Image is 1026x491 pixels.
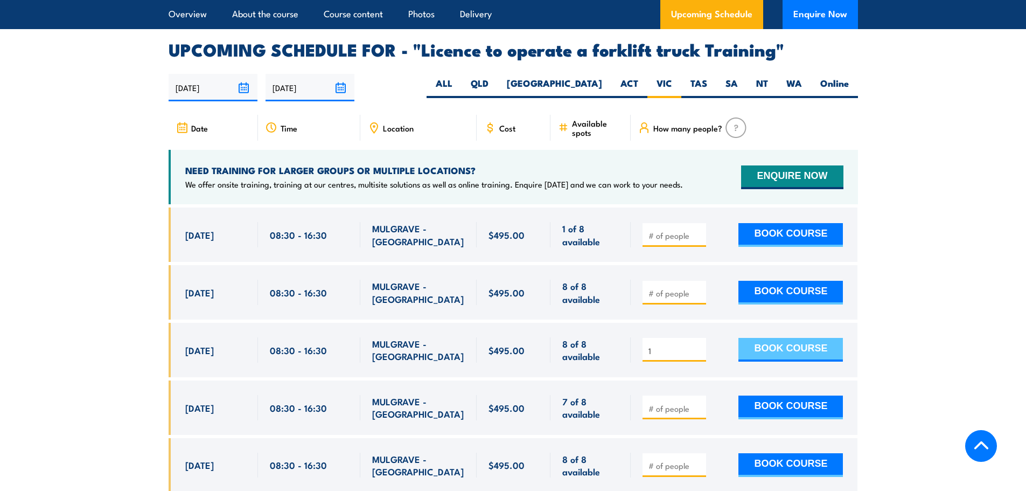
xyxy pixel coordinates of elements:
span: 08:30 - 16:30 [270,229,327,241]
span: Time [281,123,297,133]
button: BOOK COURSE [738,281,843,305]
span: MULGRAVE - [GEOGRAPHIC_DATA] [372,395,465,420]
span: $495.00 [488,344,525,356]
label: ALL [427,77,462,98]
span: 08:30 - 16:30 [270,459,327,471]
span: MULGRAVE - [GEOGRAPHIC_DATA] [372,453,465,478]
input: # of people [648,345,702,356]
label: NT [747,77,777,98]
span: 1 of 8 available [562,222,619,247]
span: Available spots [572,119,623,137]
button: BOOK COURSE [738,338,843,362]
input: From date [169,74,257,101]
span: Location [383,123,414,133]
span: 8 of 8 available [562,337,619,363]
span: [DATE] [185,286,214,299]
span: Cost [499,123,515,133]
span: Date [191,123,208,133]
span: 08:30 - 16:30 [270,402,327,414]
span: $495.00 [488,229,525,241]
span: 8 of 8 available [562,453,619,478]
input: # of people [648,403,702,414]
button: ENQUIRE NOW [741,165,843,189]
h4: NEED TRAINING FOR LARGER GROUPS OR MULTIPLE LOCATIONS? [185,164,683,176]
span: $495.00 [488,286,525,299]
span: MULGRAVE - [GEOGRAPHIC_DATA] [372,280,465,305]
span: 08:30 - 16:30 [270,344,327,356]
p: We offer onsite training, training at our centres, multisite solutions as well as online training... [185,179,683,190]
label: WA [777,77,811,98]
input: # of people [648,288,702,299]
label: SA [716,77,747,98]
span: MULGRAVE - [GEOGRAPHIC_DATA] [372,337,465,363]
span: [DATE] [185,344,214,356]
button: BOOK COURSE [738,223,843,247]
label: TAS [681,77,716,98]
input: # of people [648,460,702,471]
span: $495.00 [488,402,525,414]
label: QLD [462,77,498,98]
span: 08:30 - 16:30 [270,286,327,299]
span: 7 of 8 available [562,395,619,420]
span: [DATE] [185,459,214,471]
label: [GEOGRAPHIC_DATA] [498,77,611,98]
input: To date [266,74,354,101]
span: $495.00 [488,459,525,471]
label: ACT [611,77,647,98]
h2: UPCOMING SCHEDULE FOR - "Licence to operate a forklift truck Training" [169,42,858,57]
span: [DATE] [185,229,214,241]
span: 8 of 8 available [562,280,619,305]
label: Online [811,77,858,98]
label: VIC [647,77,681,98]
input: # of people [648,230,702,241]
button: BOOK COURSE [738,453,843,477]
span: How many people? [653,123,722,133]
span: MULGRAVE - [GEOGRAPHIC_DATA] [372,222,465,247]
button: BOOK COURSE [738,396,843,419]
span: [DATE] [185,402,214,414]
